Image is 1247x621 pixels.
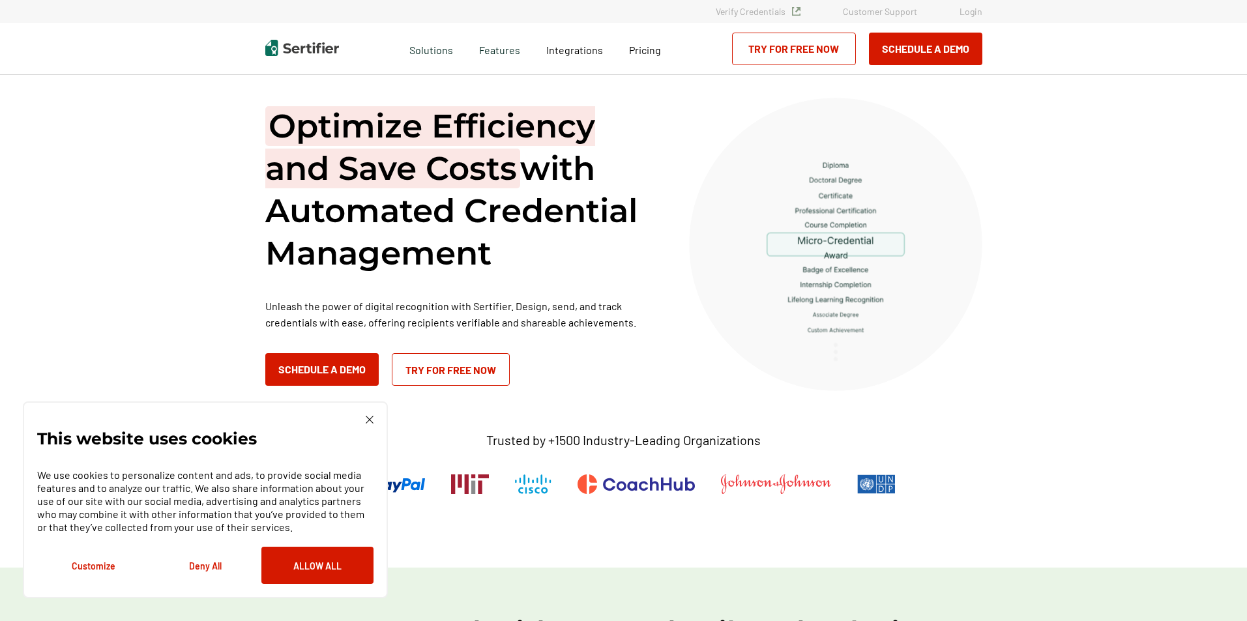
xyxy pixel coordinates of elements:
span: Features [479,40,520,57]
a: Customer Support [843,6,917,17]
p: Trusted by +1500 Industry-Leading Organizations [486,432,761,448]
a: Try for Free Now [732,33,856,65]
p: This website uses cookies [37,432,257,445]
img: UNDP [857,474,896,494]
span: Optimize Efficiency and Save Costs [265,106,595,188]
img: Cisco [515,474,551,494]
button: Deny All [149,547,261,584]
g: Associate Degree [813,312,858,317]
span: Integrations [546,44,603,56]
img: Johnson & Johnson [721,474,830,494]
h1: with Automated Credential Management [265,105,656,274]
span: Pricing [629,44,661,56]
a: Login [960,6,982,17]
img: PayPal [351,474,425,494]
button: Schedule a Demo [869,33,982,65]
a: Verify Credentials [716,6,800,17]
img: Massachusetts Institute of Technology [451,474,489,494]
p: We use cookies to personalize content and ads, to provide social media features and to analyze ou... [37,469,374,534]
button: Customize [37,547,149,584]
img: Sertifier | Digital Credentialing Platform [265,40,339,56]
img: Verified [792,7,800,16]
button: Allow All [261,547,374,584]
a: Integrations [546,40,603,57]
span: Solutions [409,40,453,57]
button: Schedule a Demo [265,353,379,386]
a: Try for Free Now [392,353,510,386]
img: Cookie Popup Close [366,416,374,424]
img: CoachHub [578,474,695,494]
a: Pricing [629,40,661,57]
p: Unleash the power of digital recognition with Sertifier. Design, send, and track credentials with... [265,298,656,330]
